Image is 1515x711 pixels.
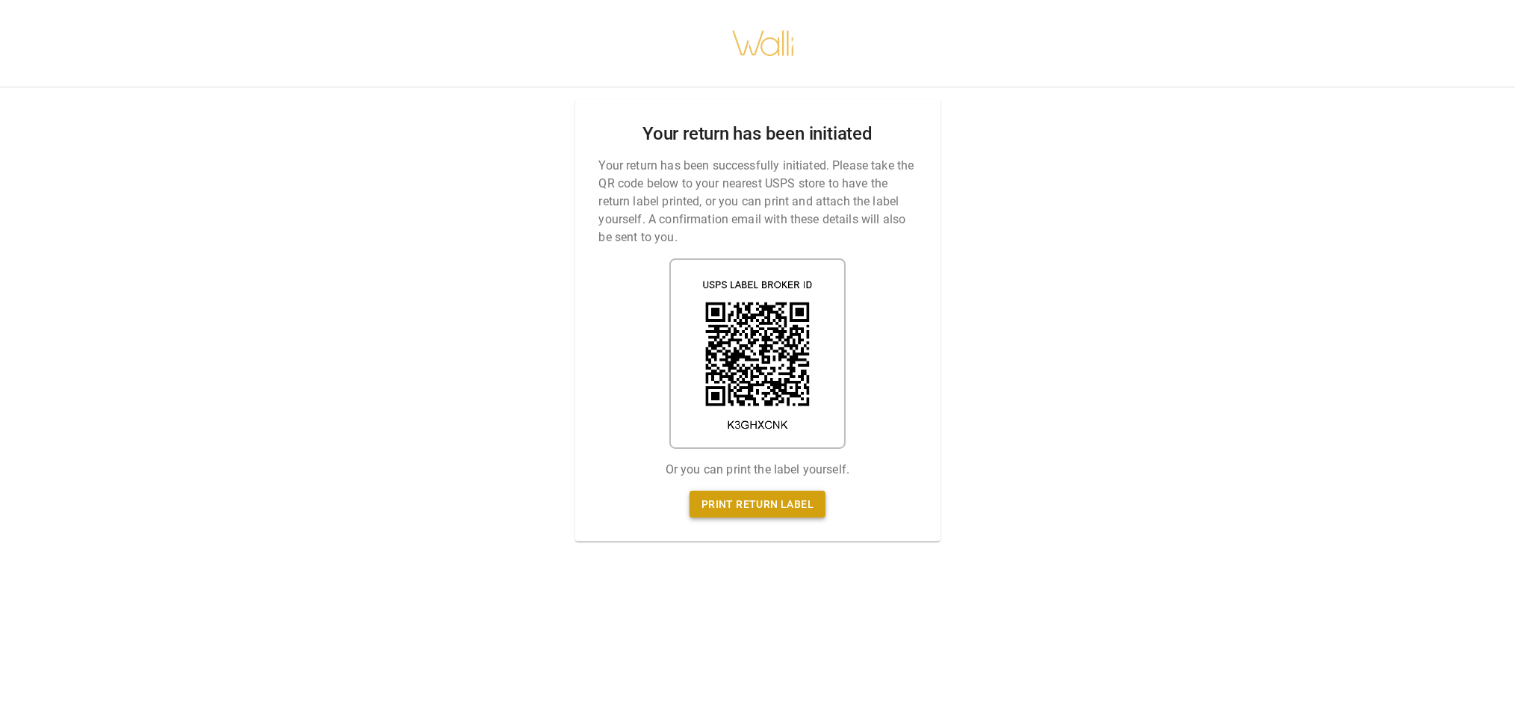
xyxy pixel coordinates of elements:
[642,123,873,145] h2: Your return has been initiated
[599,157,917,246] p: Your return has been successfully initiated. Please take the QR code below to your nearest USPS s...
[731,11,796,75] img: walli-inc.myshopify.com
[690,491,825,518] a: Print return label
[666,461,849,479] p: Or you can print the label yourself.
[669,258,846,449] img: shipping label qr code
